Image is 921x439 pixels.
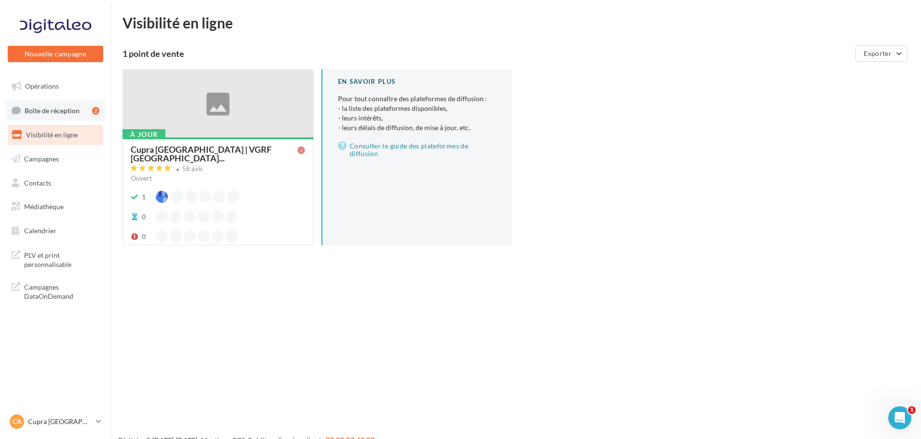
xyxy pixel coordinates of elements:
[24,178,51,186] span: Contacts
[6,277,105,305] a: Campagnes DataOnDemand
[6,100,105,121] a: Boîte de réception2
[122,49,852,58] div: 1 point de vente
[6,245,105,273] a: PLV et print personnalisable
[142,192,146,202] div: 1
[24,155,59,163] span: Campagnes
[25,106,80,114] span: Boîte de réception
[6,197,105,217] a: Médiathèque
[908,406,916,414] span: 1
[8,46,103,62] button: Nouvelle campagne
[338,104,497,113] li: - la liste des plateformes disponibles,
[338,113,497,123] li: - leurs intérêts,
[131,164,305,175] a: 58 avis
[92,107,99,115] div: 2
[888,406,911,429] iframe: Intercom live chat
[338,123,497,133] li: - leurs délais de diffusion, de mise à jour, etc.
[24,249,99,269] span: PLV et print personnalisable
[142,232,146,241] div: 0
[28,417,92,426] p: Cupra [GEOGRAPHIC_DATA]
[24,202,64,211] span: Médiathèque
[8,412,103,431] a: CA Cupra [GEOGRAPHIC_DATA]
[6,149,105,169] a: Campagnes
[13,417,22,426] span: CA
[122,129,165,140] div: À jour
[338,94,497,133] p: Pour tout connaître des plateformes de diffusion :
[855,45,907,62] button: Exporter
[25,82,59,90] span: Opérations
[182,166,203,172] div: 58 avis
[24,226,56,235] span: Calendrier
[131,174,152,182] span: Ouvert
[26,131,78,139] span: Visibilité en ligne
[142,212,146,222] div: 0
[6,125,105,145] a: Visibilité en ligne
[6,173,105,193] a: Contacts
[864,49,892,57] span: Exporter
[338,77,497,86] div: En savoir plus
[6,76,105,96] a: Opérations
[131,145,298,162] span: Cupra [GEOGRAPHIC_DATA] | VGRF [GEOGRAPHIC_DATA]...
[6,221,105,241] a: Calendrier
[24,280,99,301] span: Campagnes DataOnDemand
[122,15,909,30] div: Visibilité en ligne
[338,140,497,160] a: Consulter le guide des plateformes de diffusion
